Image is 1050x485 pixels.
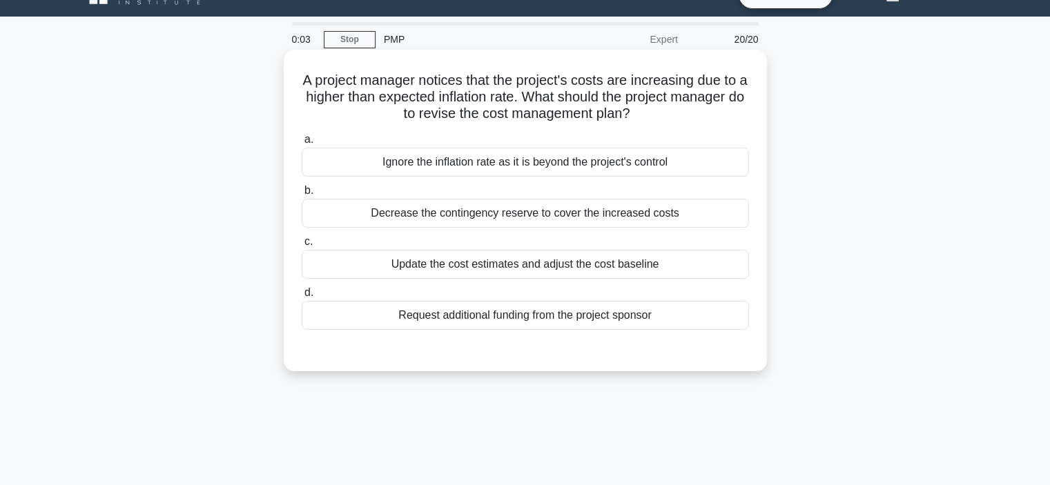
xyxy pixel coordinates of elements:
[324,31,376,48] a: Stop
[304,286,313,298] span: d.
[302,148,749,177] div: Ignore the inflation rate as it is beyond the project's control
[304,235,313,247] span: c.
[302,301,749,330] div: Request additional funding from the project sponsor
[302,199,749,228] div: Decrease the contingency reserve to cover the increased costs
[300,72,750,123] h5: A project manager notices that the project's costs are increasing due to a higher than expected i...
[302,250,749,279] div: Update the cost estimates and adjust the cost baseline
[565,26,686,53] div: Expert
[304,184,313,196] span: b.
[304,133,313,145] span: a.
[376,26,565,53] div: PMP
[686,26,767,53] div: 20/20
[284,26,324,53] div: 0:03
